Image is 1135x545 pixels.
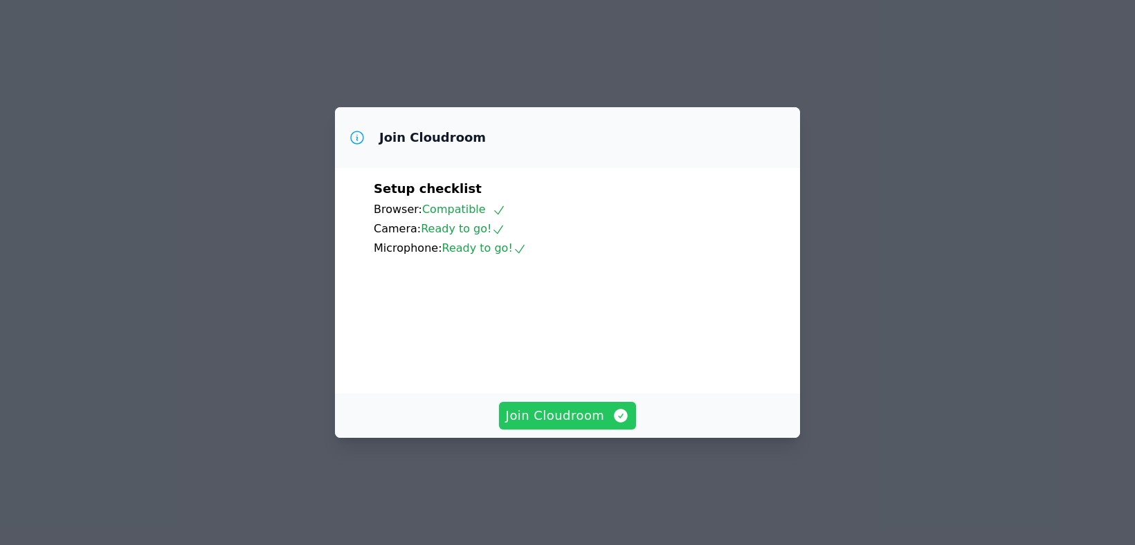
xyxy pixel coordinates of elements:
span: Ready to go! [442,241,527,255]
span: Browser: [374,203,422,216]
span: Compatible [422,203,506,216]
span: Camera: [374,222,421,235]
span: Setup checklist [374,181,482,196]
span: Ready to go! [421,222,505,235]
span: Microphone: [374,241,442,255]
button: Join Cloudroom [499,402,637,429]
span: Join Cloudroom [506,406,630,425]
h3: Join Cloudroom [379,129,486,146]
